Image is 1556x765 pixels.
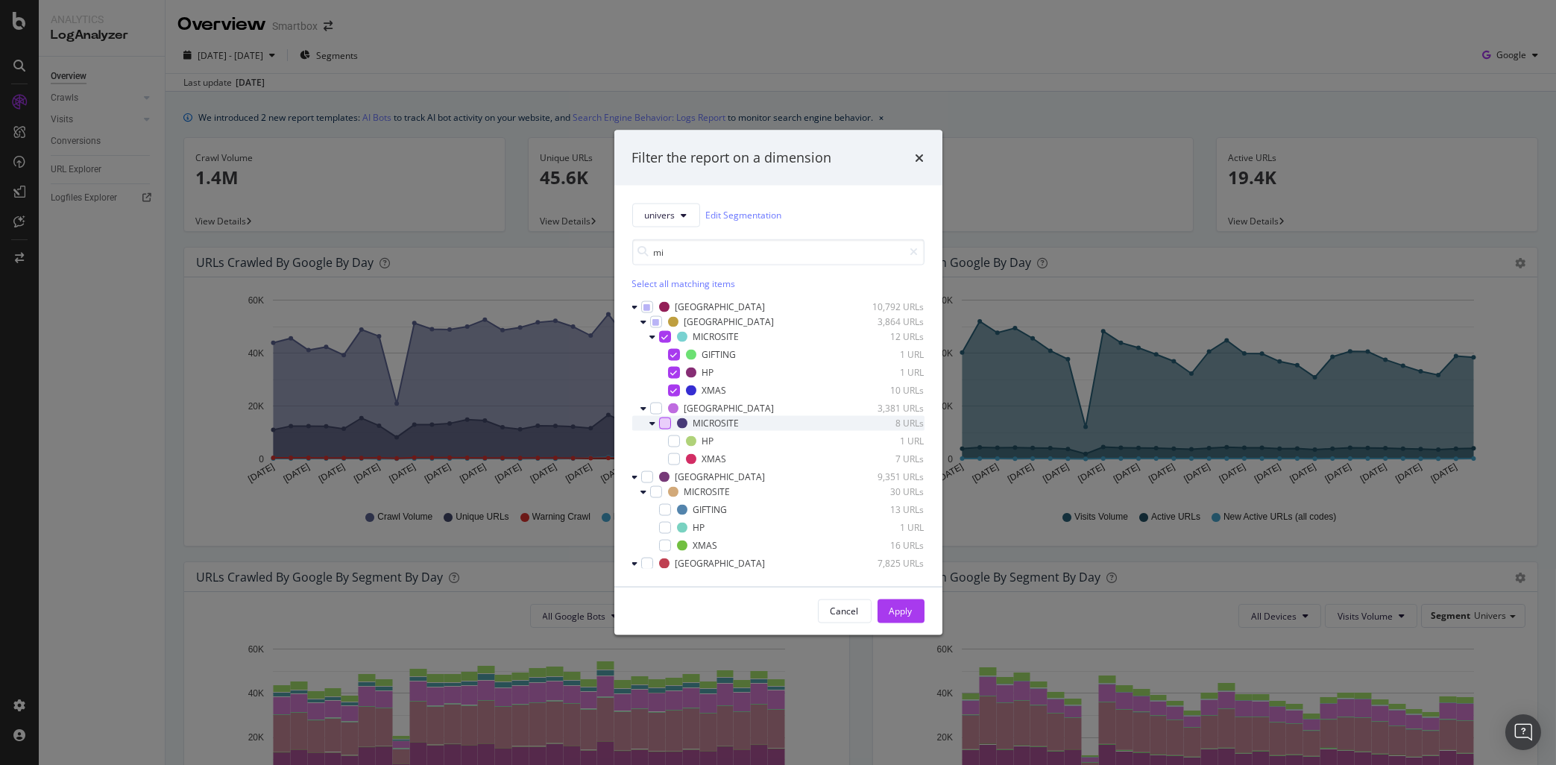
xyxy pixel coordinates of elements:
[702,453,727,465] div: XMAS
[916,148,925,168] div: times
[851,521,925,534] div: 1 URL
[818,599,872,623] button: Cancel
[851,435,925,447] div: 1 URL
[702,435,714,447] div: HP
[632,239,925,265] input: Search
[851,539,925,552] div: 16 URLs
[675,300,766,313] div: [GEOGRAPHIC_DATA]
[851,557,925,570] div: 7,825 URLs
[851,348,925,361] div: 1 URL
[851,366,925,379] div: 1 URL
[702,366,714,379] div: HP
[831,605,859,617] div: Cancel
[878,599,925,623] button: Apply
[851,300,925,313] div: 10,792 URLs
[889,605,913,617] div: Apply
[632,148,832,168] div: Filter the report on a dimension
[693,330,740,343] div: MICROSITE
[693,417,740,429] div: MICROSITE
[675,557,766,570] div: [GEOGRAPHIC_DATA]
[684,315,775,328] div: [GEOGRAPHIC_DATA]
[693,521,705,534] div: HP
[851,315,925,328] div: 3,864 URLs
[851,470,925,483] div: 9,351 URLs
[851,384,925,397] div: 10 URLs
[702,384,727,397] div: XMAS
[684,485,731,498] div: MICROSITE
[851,503,925,516] div: 13 URLs
[851,417,925,429] div: 8 URLs
[693,539,718,552] div: XMAS
[851,485,925,498] div: 30 URLs
[851,402,925,415] div: 3,381 URLs
[675,470,766,483] div: [GEOGRAPHIC_DATA]
[632,203,700,227] button: univers
[693,503,728,516] div: GIFTING
[614,130,942,635] div: modal
[851,330,925,343] div: 12 URLs
[702,348,737,361] div: GIFTING
[645,209,675,221] span: univers
[706,207,782,223] a: Edit Segmentation
[851,453,925,465] div: 7 URLs
[632,277,925,289] div: Select all matching items
[684,402,775,415] div: [GEOGRAPHIC_DATA]
[1505,714,1541,750] div: Open Intercom Messenger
